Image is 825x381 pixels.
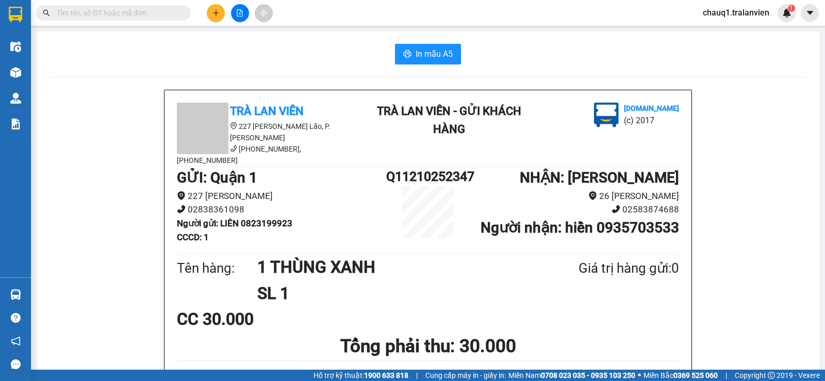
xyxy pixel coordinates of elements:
[255,4,273,22] button: aim
[782,8,791,18] img: icon-new-feature
[364,371,408,379] strong: 1900 633 818
[541,371,635,379] strong: 0708 023 035 - 0935 103 250
[212,9,220,16] span: plus
[177,191,186,200] span: environment
[643,370,718,381] span: Miền Bắc
[230,145,237,152] span: phone
[395,44,461,64] button: printerIn mẫu A5
[10,119,21,129] img: solution-icon
[231,4,249,22] button: file-add
[403,49,411,59] span: printer
[230,122,237,129] span: environment
[612,205,620,213] span: phone
[377,105,521,136] b: Trà Lan Viên - Gửi khách hàng
[10,93,21,104] img: warehouse-icon
[236,9,243,16] span: file-add
[10,41,21,52] img: warehouse-icon
[416,47,453,60] span: In mẫu A5
[520,169,679,186] b: NHẬN : [PERSON_NAME]
[425,370,506,381] span: Cung cấp máy in - giấy in:
[177,189,386,203] li: 227 [PERSON_NAME]
[470,203,679,217] li: 02583874688
[789,5,793,12] span: 1
[508,370,635,381] span: Miền Nam
[11,336,21,346] span: notification
[177,306,342,332] div: CC 30.000
[588,191,597,200] span: environment
[801,4,819,22] button: caret-down
[313,370,408,381] span: Hỗ trợ kỹ thuật:
[594,103,619,127] img: logo.jpg
[177,121,362,143] li: 227 [PERSON_NAME] Lão, P. [PERSON_NAME]
[624,114,679,127] li: (c) 2017
[768,372,775,379] span: copyright
[11,359,21,369] span: message
[260,9,267,16] span: aim
[416,370,418,381] span: |
[624,104,679,112] b: [DOMAIN_NAME]
[725,370,727,381] span: |
[257,280,529,306] h1: SL 1
[470,189,679,203] li: 26 [PERSON_NAME]
[481,219,679,236] b: Người nhận : hiền 0935703533
[695,6,778,19] span: chauq1.tralanvien
[177,258,257,279] div: Tên hàng:
[230,105,304,118] b: Trà Lan Viên
[673,371,718,379] strong: 0369 525 060
[43,9,50,16] span: search
[805,8,815,18] span: caret-down
[177,203,386,217] li: 02838361098
[177,232,209,242] b: CCCD : 1
[177,205,186,213] span: phone
[386,167,470,187] h1: Q11210252347
[257,254,529,280] h1: 1 THÙNG XANH
[177,143,362,166] li: [PHONE_NUMBER], [PHONE_NUMBER]
[57,7,178,19] input: Tìm tên, số ĐT hoặc mã đơn
[10,289,21,300] img: warehouse-icon
[10,67,21,78] img: warehouse-icon
[177,332,679,360] h1: Tổng phải thu: 30.000
[529,258,679,279] div: Giá trị hàng gửi: 0
[788,5,795,12] sup: 1
[177,169,257,186] b: GỬI : Quận 1
[11,313,21,323] span: question-circle
[638,373,641,377] span: ⚪️
[207,4,225,22] button: plus
[9,7,22,22] img: logo-vxr
[177,218,292,228] b: Người gửi : LIÊN 0823199923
